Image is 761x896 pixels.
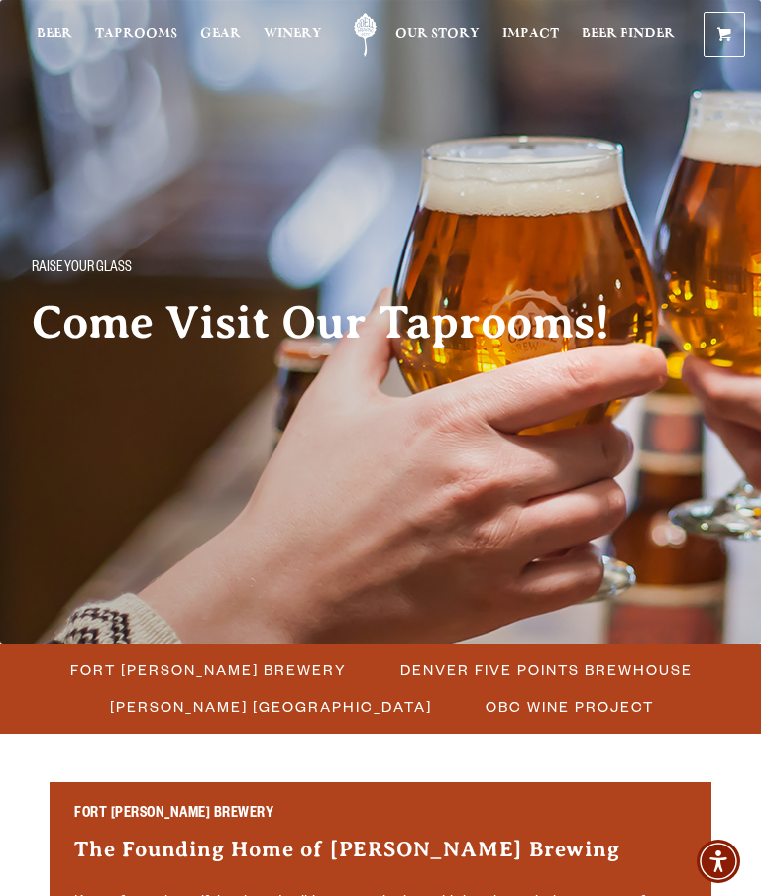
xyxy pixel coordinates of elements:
[486,692,654,721] span: OBC Wine Project
[58,655,357,684] a: Fort [PERSON_NAME] Brewery
[37,26,72,42] span: Beer
[582,13,675,57] a: Beer Finder
[95,13,177,57] a: Taprooms
[110,692,432,721] span: [PERSON_NAME] [GEOGRAPHIC_DATA]
[697,840,740,883] div: Accessibility Menu
[395,13,480,57] a: Our Story
[502,13,559,57] a: Impact
[37,13,72,57] a: Beer
[264,26,322,42] span: Winery
[400,655,693,684] span: Denver Five Points Brewhouse
[95,26,177,42] span: Taprooms
[200,26,241,42] span: Gear
[200,13,241,57] a: Gear
[388,655,703,684] a: Denver Five Points Brewhouse
[502,26,559,42] span: Impact
[32,256,132,282] span: Raise your glass
[98,692,442,721] a: [PERSON_NAME] [GEOGRAPHIC_DATA]
[341,13,390,57] a: Odell Home
[395,26,480,42] span: Our Story
[74,807,687,825] h2: Fort [PERSON_NAME] Brewery
[474,692,664,721] a: OBC Wine Project
[32,298,729,348] h2: Come Visit Our Taprooms!
[70,655,347,684] span: Fort [PERSON_NAME] Brewery
[74,835,687,883] h3: The Founding Home of [PERSON_NAME] Brewing
[264,13,322,57] a: Winery
[582,26,675,42] span: Beer Finder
